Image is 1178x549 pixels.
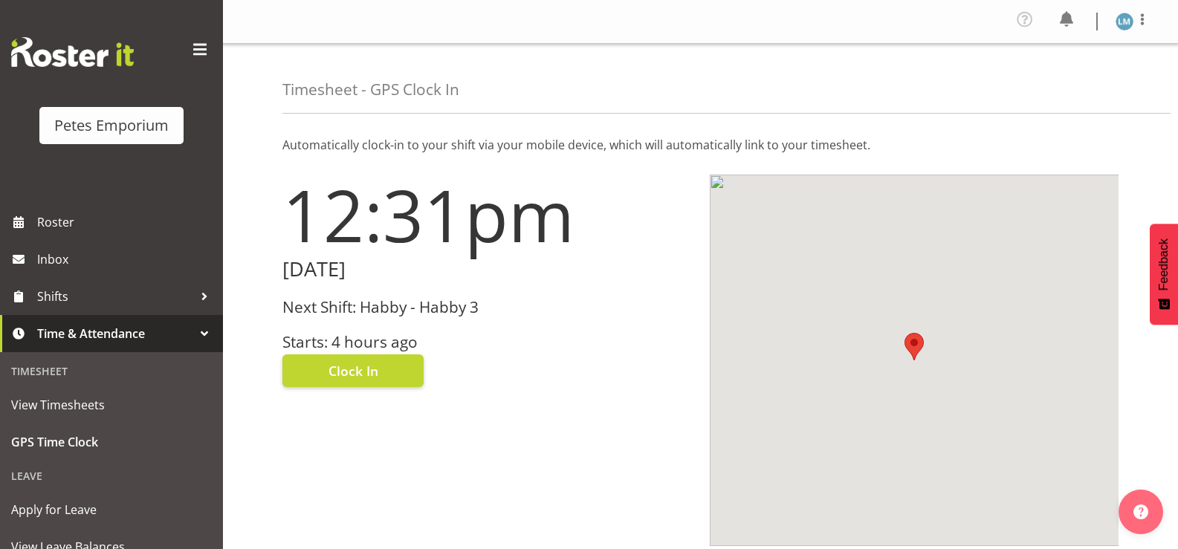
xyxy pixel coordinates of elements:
h3: Starts: 4 hours ago [282,334,692,351]
h2: [DATE] [282,258,692,281]
button: Feedback - Show survey [1150,224,1178,325]
h1: 12:31pm [282,175,692,255]
img: Rosterit website logo [11,37,134,67]
span: Clock In [329,361,378,380]
a: Apply for Leave [4,491,219,528]
img: lianne-morete5410.jpg [1116,13,1133,30]
div: Petes Emporium [54,114,169,137]
span: Shifts [37,285,193,308]
div: Timesheet [4,356,219,386]
a: View Timesheets [4,386,219,423]
span: Roster [37,211,216,233]
span: Inbox [37,248,216,270]
h3: Next Shift: Habby - Habby 3 [282,299,692,316]
a: GPS Time Clock [4,423,219,461]
span: Apply for Leave [11,498,212,521]
img: help-xxl-2.png [1133,504,1148,519]
button: Clock In [282,354,424,387]
div: Leave [4,461,219,491]
span: Time & Attendance [37,322,193,345]
span: Feedback [1157,238,1171,290]
h4: Timesheet - GPS Clock In [282,81,459,98]
p: Automatically clock-in to your shift via your mobile device, which will automatically link to you... [282,136,1119,154]
span: GPS Time Clock [11,431,212,453]
span: View Timesheets [11,394,212,416]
